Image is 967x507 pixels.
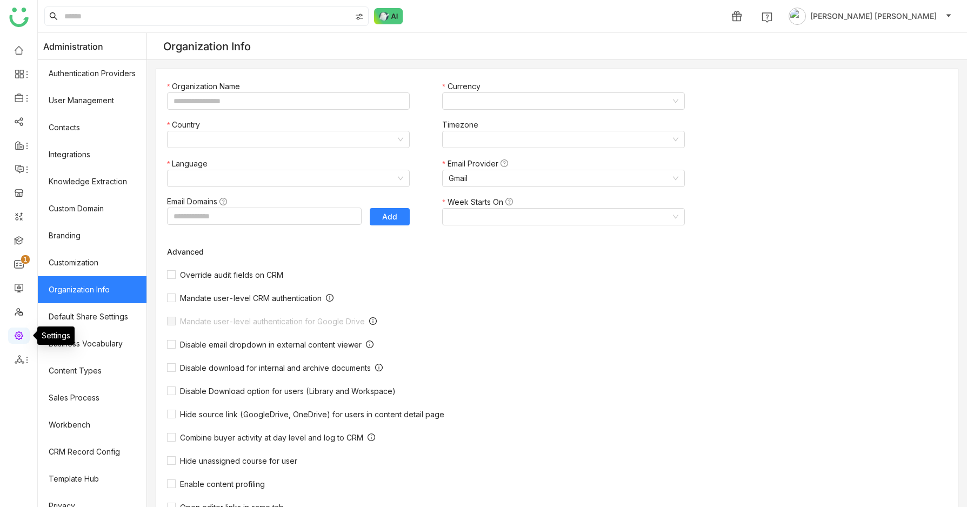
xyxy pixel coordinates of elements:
label: Language [167,158,213,170]
a: User Management [38,87,146,114]
a: Knowledge Extraction [38,168,146,195]
label: Organization Name [167,81,245,92]
span: Enable content profiling [176,479,269,489]
span: Disable download for internal and archive documents [176,363,375,372]
a: Sales Process [38,384,146,411]
label: Email Provider [442,158,513,170]
button: Add [370,208,410,225]
span: Disable Download option for users (Library and Workspace) [176,386,400,396]
a: CRM Record Config [38,438,146,465]
div: Organization Info [163,40,251,53]
img: avatar [789,8,806,25]
a: Business Vocabulary [38,330,146,357]
a: Customization [38,249,146,276]
a: Branding [38,222,146,249]
button: [PERSON_NAME] [PERSON_NAME] [786,8,954,25]
img: help.svg [762,12,772,23]
nz-select-item: Gmail [449,170,678,186]
div: Advanced [167,247,706,256]
a: Template Hub [38,465,146,492]
span: Hide source link (GoogleDrive, OneDrive) for users in content detail page [176,410,449,419]
nz-badge-sup: 1 [21,255,30,264]
a: Default Share Settings [38,303,146,330]
a: Integrations [38,141,146,168]
span: Add [382,211,397,222]
a: Custom Domain [38,195,146,222]
img: logo [9,8,29,27]
label: Email Domains [167,196,232,208]
span: [PERSON_NAME] [PERSON_NAME] [810,10,937,22]
span: Disable email dropdown in external content viewer [176,340,366,349]
span: Mandate user-level CRM authentication [176,293,326,303]
a: Content Types [38,357,146,384]
p: 1 [23,254,28,265]
span: Hide unassigned course for user [176,456,302,465]
label: Currency [442,81,485,92]
a: Authentication Providers [38,60,146,87]
span: Mandate user-level authentication for Google Drive [176,317,369,326]
img: search-type.svg [355,12,364,21]
img: ask-buddy-normal.svg [374,8,403,24]
div: Settings [37,326,75,345]
a: Contacts [38,114,146,141]
label: Week Starts On [442,196,518,208]
a: Organization Info [38,276,146,303]
span: Administration [43,33,103,60]
span: Combine buyer activity at day level and log to CRM [176,433,368,442]
a: Workbench [38,411,146,438]
label: Country [167,119,205,131]
label: Timezone [442,119,484,131]
span: Override audit fields on CRM [176,270,288,279]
